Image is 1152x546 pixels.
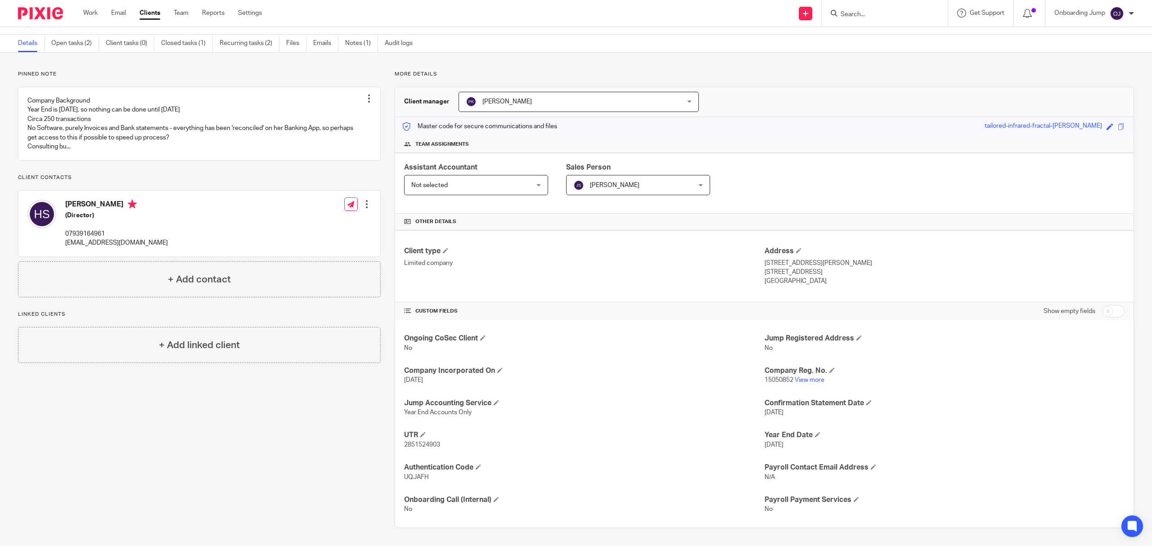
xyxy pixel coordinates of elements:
a: Closed tasks (1) [161,35,213,52]
span: UQJAFH [404,474,429,480]
span: [DATE] [765,409,783,416]
input: Search [840,11,921,19]
h3: Client manager [404,97,450,106]
p: More details [395,71,1134,78]
a: Details [18,35,45,52]
span: Get Support [970,10,1004,16]
h4: CUSTOM FIELDS [404,308,764,315]
img: svg%3E [1110,6,1124,21]
a: Open tasks (2) [51,35,99,52]
h4: Company Incorporated On [404,366,764,376]
h4: Jump Registered Address [765,334,1125,343]
p: Master code for secure communications and files [402,122,557,131]
h4: Payroll Payment Services [765,495,1125,505]
h4: Year End Date [765,430,1125,440]
a: Client tasks (0) [106,35,154,52]
h4: [PERSON_NAME] [65,200,168,211]
span: No [404,506,412,512]
span: No [404,345,412,351]
a: View more [795,377,824,383]
a: Files [286,35,306,52]
span: N/A [765,474,775,480]
h4: Client type [404,246,764,256]
a: Recurring tasks (2) [220,35,279,52]
a: Work [83,9,98,18]
img: Pixie [18,7,63,19]
a: Team [174,9,189,18]
img: svg%3E [27,200,56,228]
span: [PERSON_NAME] [590,182,639,188]
span: [DATE] [765,442,783,448]
span: Team assignments [415,141,469,148]
span: No [765,506,773,512]
h4: Authentication Code [404,463,764,472]
div: tailored-infrared-fractal-[PERSON_NAME] [985,121,1102,132]
a: Email [111,9,126,18]
span: Other details [415,218,456,225]
p: Onboarding Jump [1054,9,1105,18]
p: Client contacts [18,174,381,181]
h4: Confirmation Statement Date [765,398,1125,408]
i: Primary [128,200,137,209]
h5: (Director) [65,211,168,220]
p: Pinned note [18,71,381,78]
h4: Company Reg. No. [765,366,1125,376]
h4: Ongoing CoSec Client [404,334,764,343]
h4: + Add contact [168,273,231,286]
span: Not selected [411,182,448,188]
span: Assistant Accountant [404,164,477,171]
a: Emails [313,35,338,52]
a: Clients [139,9,160,18]
span: [DATE] [404,377,423,383]
p: [GEOGRAPHIC_DATA] [765,277,1125,286]
p: [STREET_ADDRESS][PERSON_NAME] [765,259,1125,268]
h4: Payroll Contact Email Address [765,463,1125,472]
a: Settings [238,9,262,18]
h4: UTR [404,430,764,440]
img: svg%3E [466,96,477,107]
a: Audit logs [385,35,419,52]
a: Reports [202,9,225,18]
img: svg%3E [573,180,584,191]
p: 07939164961 [65,229,168,238]
p: [EMAIL_ADDRESS][DOMAIN_NAME] [65,238,168,247]
h4: Address [765,246,1125,256]
span: Year End Accounts Only [404,409,472,416]
span: 15050852 [765,377,793,383]
h4: Onboarding Call (Internal) [404,495,764,505]
h4: + Add linked client [159,338,240,352]
span: No [765,345,773,351]
span: [PERSON_NAME] [482,98,532,105]
span: 2851524903 [404,442,440,448]
p: Linked clients [18,311,381,318]
label: Show empty fields [1044,307,1095,316]
p: Limited company [404,259,764,268]
span: Sales Person [566,164,611,171]
p: [STREET_ADDRESS] [765,268,1125,277]
h4: Jump Accounting Service [404,398,764,408]
a: Notes (1) [345,35,378,52]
